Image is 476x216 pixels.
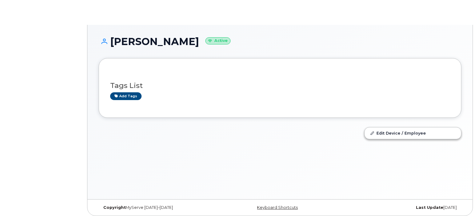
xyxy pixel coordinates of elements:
[257,205,298,210] a: Keyboard Shortcuts
[103,205,126,210] strong: Copyright
[99,205,220,210] div: MyServe [DATE]–[DATE]
[205,37,231,44] small: Active
[110,92,142,100] a: Add tags
[110,82,450,90] h3: Tags List
[416,205,443,210] strong: Last Update
[99,36,461,47] h1: [PERSON_NAME]
[365,127,461,139] a: Edit Device / Employee
[340,205,461,210] div: [DATE]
